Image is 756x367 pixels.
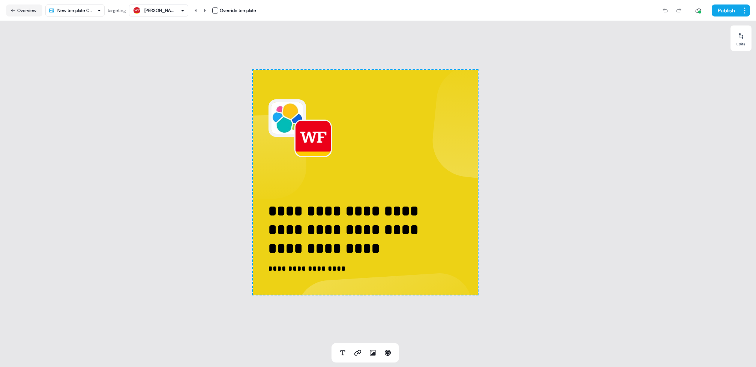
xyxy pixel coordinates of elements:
div: targeting [108,7,126,14]
button: Edits [730,30,751,46]
div: New template Copy [57,7,94,14]
button: [PERSON_NAME] Fargo [129,4,188,16]
div: [PERSON_NAME] Fargo [144,7,174,14]
button: Overview [6,4,42,16]
button: Publish [712,4,739,16]
div: Override template [220,7,256,14]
